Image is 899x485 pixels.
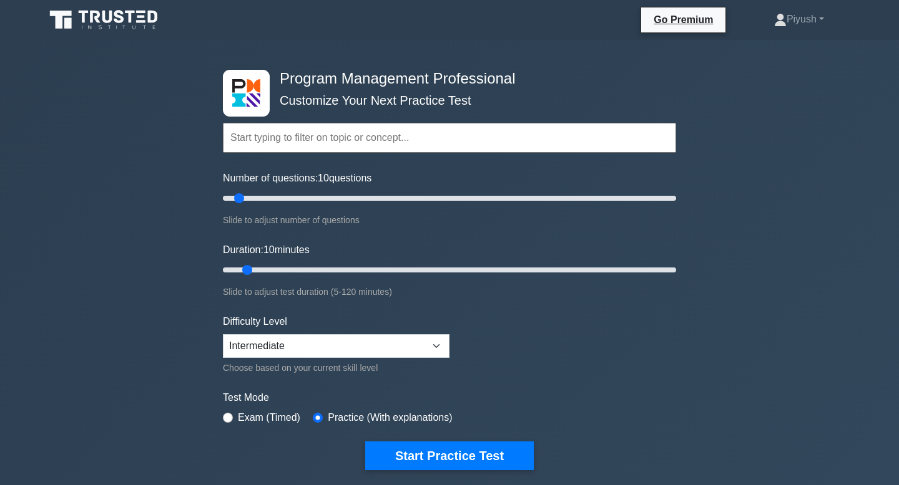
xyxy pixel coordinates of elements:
label: Difficulty Level [223,314,287,329]
h4: Program Management Professional [275,70,615,88]
label: Number of questions: questions [223,171,371,186]
input: Start typing to filter on topic or concept... [223,123,676,153]
span: 10 [318,173,329,183]
span: 10 [263,244,275,255]
label: Practice (With explanations) [328,410,452,425]
label: Exam (Timed) [238,410,300,425]
a: Piyush [744,7,854,32]
a: Go Premium [646,12,720,27]
div: Choose based on your current skill level [223,360,449,375]
div: Slide to adjust number of questions [223,213,676,228]
button: Start Practice Test [365,441,534,470]
label: Duration: minutes [223,242,310,257]
label: Test Mode [223,390,676,405]
div: Slide to adjust test duration (5-120 minutes) [223,284,676,299]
